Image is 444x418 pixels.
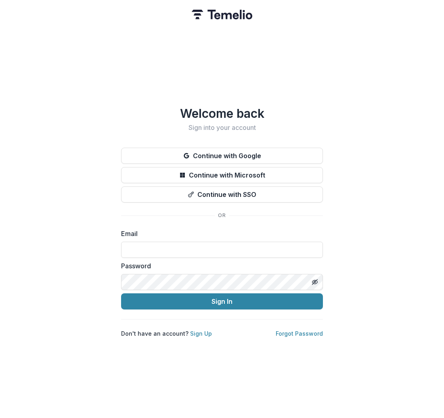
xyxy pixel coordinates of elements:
[121,167,323,183] button: Continue with Microsoft
[121,124,323,132] h2: Sign into your account
[121,106,323,121] h1: Welcome back
[276,330,323,337] a: Forgot Password
[192,10,252,19] img: Temelio
[190,330,212,337] a: Sign Up
[121,293,323,309] button: Sign In
[121,329,212,338] p: Don't have an account?
[121,148,323,164] button: Continue with Google
[121,261,318,271] label: Password
[308,276,321,288] button: Toggle password visibility
[121,229,318,238] label: Email
[121,186,323,203] button: Continue with SSO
